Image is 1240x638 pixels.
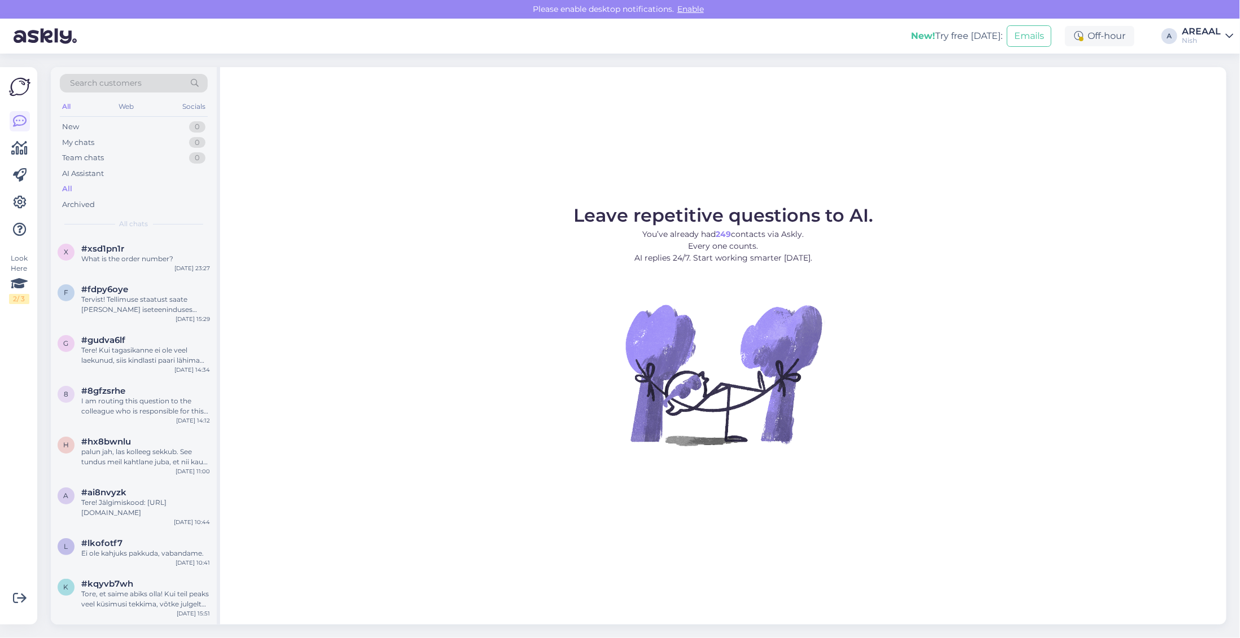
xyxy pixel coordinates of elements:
b: New! [911,30,935,41]
div: Team chats [62,152,104,164]
div: Try free [DATE]: [911,29,1002,43]
span: #hx8bwnlu [81,437,131,447]
div: What is the order number? [81,254,210,264]
div: Nish [1182,36,1221,45]
div: New [62,121,79,133]
div: I am routing this question to the colleague who is responsible for this topic. The reply might ta... [81,396,210,416]
div: A [1162,28,1177,44]
p: You’ve already had contacts via Askly. Every one counts. AI replies 24/7. Start working smarter [... [573,228,873,264]
span: Enable [674,4,707,14]
span: l [64,542,68,551]
div: [DATE] 23:27 [174,264,210,272]
div: [DATE] 10:41 [176,558,210,567]
span: h [63,441,69,449]
a: AREAALNish [1182,27,1233,45]
div: palun jah, las kolleeg sekkub. See tundus meil kahtlane juba, et nii kaua pidi ootama ja keegi üh... [81,447,210,467]
span: #fdpy6oye [81,284,128,294]
div: [DATE] 14:12 [176,416,210,425]
div: Look Here [9,253,29,304]
div: Ei ole kahjuks pakkuda, vabandame. [81,548,210,558]
div: 2 / 3 [9,294,29,304]
span: x [64,248,68,256]
div: [DATE] 10:44 [174,518,210,526]
span: f [64,288,68,297]
div: Tervist! Tellimuse staatust saate [PERSON_NAME] iseteeninduses alalehel "Tellimuse jälgimine". Se... [81,294,210,315]
div: All [62,183,72,195]
span: #xsd1pn1r [81,244,124,254]
b: 249 [716,229,731,239]
div: [DATE] 11:00 [176,467,210,476]
div: Web [117,99,137,114]
span: #8gfzsrhe [81,386,125,396]
span: All chats [120,219,148,229]
div: My chats [62,137,94,148]
div: AI Assistant [62,168,104,179]
div: [DATE] 15:51 [177,609,210,618]
div: AREAAL [1182,27,1221,36]
div: Off-hour [1065,26,1134,46]
div: Tere! Jälgimiskood: [URL][DOMAIN_NAME] [81,498,210,518]
div: 0 [189,137,205,148]
span: #ai8nvyzk [81,487,126,498]
span: #lkofotf7 [81,538,122,548]
div: All [60,99,73,114]
div: 0 [189,121,205,133]
div: Tore, et saime abiks olla! Kui teil peaks veel küsimusi tekkima, võtke julgelt ühendust. [81,589,210,609]
span: #gudva6lf [81,335,125,345]
span: a [64,491,69,500]
img: No Chat active [622,273,825,476]
span: #kqyvb7wh [81,579,133,589]
div: 0 [189,152,205,164]
div: [DATE] 14:34 [174,366,210,374]
span: g [64,339,69,347]
span: 8 [64,390,68,398]
div: Tere! Kui tagasikanne ei ole veel laekunud, siis kindlasti paari lähima tööpäeva jooksul. [81,345,210,366]
div: Socials [180,99,208,114]
div: [DATE] 15:29 [176,315,210,323]
div: Archived [62,199,95,210]
span: Leave repetitive questions to AI. [573,204,873,226]
span: k [64,583,69,591]
span: Search customers [70,77,142,89]
img: Askly Logo [9,76,30,98]
button: Emails [1007,25,1051,47]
